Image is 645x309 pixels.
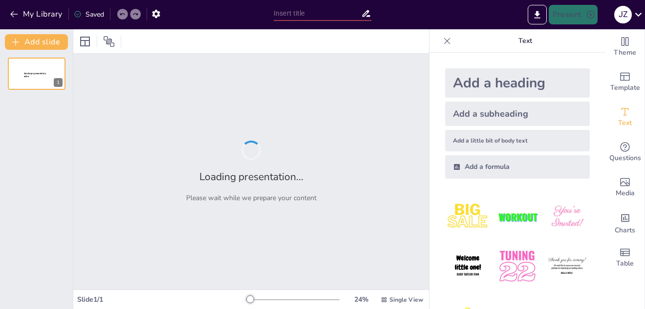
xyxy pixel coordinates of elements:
img: 2.jpeg [494,194,540,240]
div: Saved [74,10,104,19]
div: j z [614,6,632,23]
img: 5.jpeg [494,244,540,289]
span: Charts [615,225,635,236]
input: Insert title [274,6,361,21]
div: Add ready made slides [605,64,645,100]
span: Sendsteps presentation editor [24,72,46,78]
button: j z [614,5,632,24]
div: Add charts and graphs [605,205,645,240]
img: 3.jpeg [544,194,590,240]
span: Template [610,82,640,93]
div: 24 % [349,295,373,304]
p: Please wait while we prepare your content [186,193,317,203]
div: Get real-time input from your audience [605,135,645,170]
button: Export to PowerPoint [528,5,547,24]
span: Single View [389,296,423,304]
div: Slide 1 / 1 [77,295,246,304]
p: Text [455,29,596,53]
div: Add a table [605,240,645,275]
div: Add a formula [445,155,590,179]
span: Text [618,118,632,128]
div: 1 [8,58,65,90]
span: Theme [614,47,636,58]
button: My Library [7,6,66,22]
div: Add a subheading [445,102,590,126]
span: Questions [609,153,641,164]
div: Add a heading [445,68,590,98]
h2: Loading presentation... [199,170,303,184]
div: Layout [77,34,93,49]
div: Add a little bit of body text [445,130,590,151]
button: Present [549,5,598,24]
img: 1.jpeg [445,194,491,240]
div: Add images, graphics, shapes or video [605,170,645,205]
img: 6.jpeg [544,244,590,289]
span: Table [616,258,634,269]
div: 1 [54,78,63,87]
div: Add text boxes [605,100,645,135]
div: Change the overall theme [605,29,645,64]
span: Media [616,188,635,199]
img: 4.jpeg [445,244,491,289]
button: Add slide [5,34,68,50]
span: Position [103,36,115,47]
